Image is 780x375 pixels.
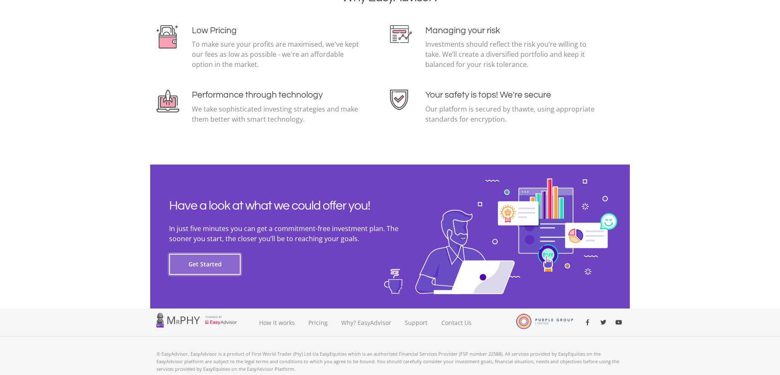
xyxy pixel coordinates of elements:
[425,25,597,36] h4: Managing your risk
[169,254,241,275] button: Get Started
[425,39,597,69] p: Investments should reflect the risk you’re willing to take. We’ll create a diversified portfolio ...
[425,104,597,124] p: Our platform is secured by thawte, using appropriate standards for encryption.
[398,309,435,337] a: Support
[192,39,363,69] p: To make sure your profits are maximised, we've kept our fees as low as possible - we're an afford...
[435,309,479,337] a: Contact Us
[252,309,302,337] a: How it works
[169,198,422,213] h2: Have a look at what we could offer you!
[192,90,363,100] h4: Performance through technology
[334,309,398,337] a: Why? EasyAdvisor
[425,90,597,100] h4: Your safety is tops! We're secure
[157,350,623,373] p: © EasyAdvisor. EasyAdvisor is a product of First World Trader (Pty) Ltd t/a EasyEquities which is...
[302,309,334,337] a: Pricing
[169,223,422,244] p: In just five minutes you can get a commitment-free investment plan. The sooner you start, the clo...
[192,104,363,124] p: We take sophisticated investing strategies and make them better with smart technology.
[192,25,363,36] h4: Low Pricing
